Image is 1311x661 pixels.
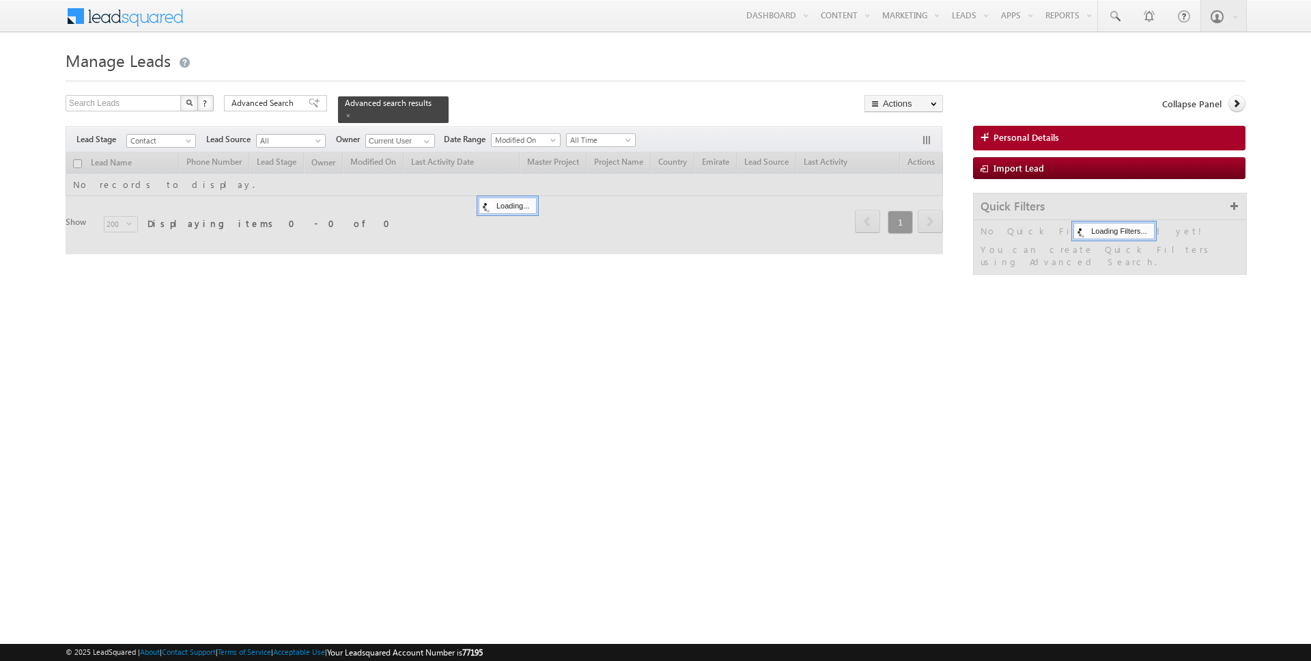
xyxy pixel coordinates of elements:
[206,133,256,146] span: Lead Source
[66,646,483,659] span: © 2025 LeadSquared | | | | |
[126,134,196,148] a: Contact
[462,647,483,658] span: 77195
[479,198,537,214] div: Loading...
[993,162,1044,174] span: Import Lead
[365,134,435,148] input: Type to Search
[993,131,1059,144] span: Personal Details
[127,135,192,147] span: Contact
[1073,223,1154,239] div: Loading Filters...
[864,95,943,112] button: Actions
[197,95,214,111] button: ?
[444,133,491,146] span: Date Range
[492,134,556,146] span: Modified On
[140,647,160,656] a: About
[566,133,636,147] a: All Time
[1162,98,1222,110] span: Collapse Panel
[336,133,365,146] span: Owner
[162,647,216,656] a: Contact Support
[203,97,209,109] span: ?
[256,134,326,148] a: All
[345,98,432,108] span: Advanced search results
[273,647,325,656] a: Acceptable Use
[567,134,632,146] span: All Time
[218,647,271,656] a: Terms of Service
[186,99,193,106] img: Search
[973,126,1245,150] a: Personal Details
[417,135,434,148] a: Show All Items
[257,135,322,147] span: All
[327,647,483,658] span: Your Leadsquared Account Number is
[66,49,171,71] span: Manage Leads
[231,97,298,109] span: Advanced Search
[491,133,561,147] a: Modified On
[76,133,126,146] span: Lead Stage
